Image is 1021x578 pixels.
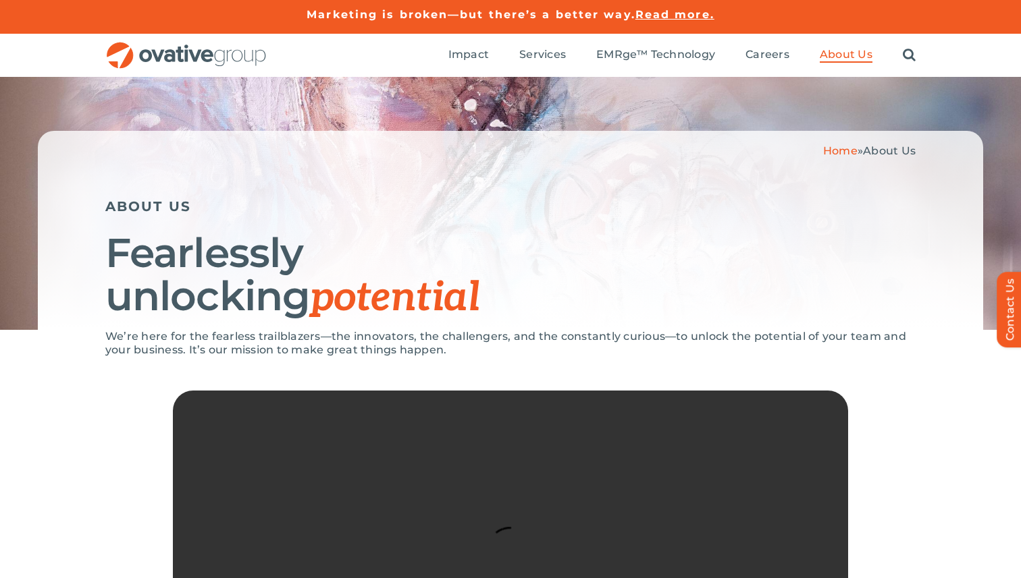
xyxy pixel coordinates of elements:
a: Read more. [635,8,714,21]
a: Services [519,48,566,63]
a: Search [903,48,916,63]
a: About Us [820,48,872,63]
nav: Menu [448,34,916,77]
span: » [823,144,916,157]
a: Home [823,144,858,157]
h1: Fearlessly unlocking [105,231,916,320]
a: Impact [448,48,489,63]
span: Careers [745,48,789,61]
span: EMRge™ Technology [596,48,715,61]
p: We’re here for the fearless trailblazers—the innovators, the challengers, and the constantly curi... [105,330,916,357]
a: Careers [745,48,789,63]
span: Services [519,48,566,61]
a: EMRge™ Technology [596,48,715,63]
a: OG_Full_horizontal_RGB [105,40,267,53]
span: About Us [863,144,916,157]
span: About Us [820,48,872,61]
h5: ABOUT US [105,198,916,214]
a: Marketing is broken—but there’s a better way. [307,8,635,21]
span: potential [310,274,479,322]
span: Impact [448,48,489,61]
